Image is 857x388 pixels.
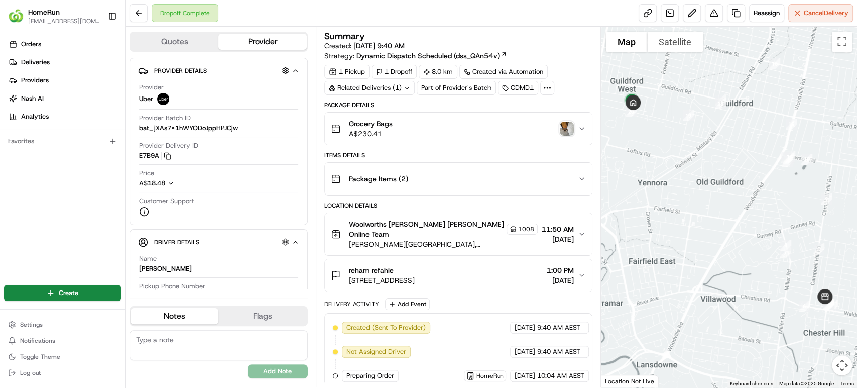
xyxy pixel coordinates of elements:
[324,151,592,159] div: Items Details
[139,169,154,178] span: Price
[809,239,828,258] div: 1
[560,122,574,136] img: photo_proof_of_delivery image
[4,334,121,348] button: Notifications
[356,51,507,61] a: Dynamic Dispatch Scheduled (dss_QAn54v)
[349,239,538,249] span: [PERSON_NAME][GEOGRAPHIC_DATA], [STREET_ADDRESS][PERSON_NAME][PERSON_NAME]
[4,36,125,52] a: Orders
[139,83,164,92] span: Provider
[4,72,125,88] a: Providers
[324,65,370,79] div: 1 Pickup
[603,374,637,387] img: Google
[419,65,457,79] div: 8.0 km
[138,234,299,250] button: Driver Details
[324,32,365,41] h3: Summary
[4,350,121,364] button: Toggle Theme
[606,32,647,52] button: Show street map
[515,371,535,380] span: [DATE]
[782,115,801,134] div: 15
[542,224,574,234] span: 11:50 AM
[8,8,24,24] img: HomeRun
[325,113,592,145] button: Grocery BagsA$230.41photo_proof_of_delivery image
[498,81,538,95] div: CDMD1
[711,94,730,113] div: 18
[349,129,393,139] span: A$230.41
[795,297,814,316] div: 6
[788,4,853,22] button: CancelDelivery
[324,101,592,109] div: Package Details
[21,94,44,103] span: Nash AI
[647,32,703,52] button: Show satellite imagery
[459,65,548,79] a: Created via Automation
[730,380,773,387] button: Keyboard shortcuts
[537,323,580,332] span: 9:40 AM AEST
[679,106,698,125] div: 19
[139,264,192,273] div: [PERSON_NAME]
[28,7,60,17] button: HomeRun
[817,189,836,209] div: 9
[157,93,169,105] img: uber-new-logo.jpeg
[139,151,171,160] button: E7B9A
[797,150,816,169] div: 10
[324,41,405,51] span: Created:
[4,90,125,107] a: Nash AI
[832,32,852,52] button: Toggle fullscreen view
[59,288,78,298] span: Create
[749,4,784,22] button: Reassign
[779,381,834,386] span: Map data ©2025 Google
[4,285,121,301] button: Create
[372,65,417,79] div: 1 Dropoff
[131,34,218,50] button: Quotes
[139,282,205,291] span: Pickup Phone Number
[139,179,227,188] button: A$18.48
[139,179,165,187] span: A$18.48
[537,347,580,356] span: 9:40 AM AEST
[349,265,394,275] span: reham refahie
[139,124,238,133] span: bat_jXAs7X1hWYODoJppHPJCjw
[325,213,592,255] button: Woolworths [PERSON_NAME] [PERSON_NAME] Online Team1008[PERSON_NAME][GEOGRAPHIC_DATA], [STREET_ADD...
[601,375,659,387] div: Location Not Live
[20,321,43,329] span: Settings
[385,298,430,310] button: Add Event
[476,372,504,380] span: HomeRun
[21,58,50,67] span: Deliveries
[324,202,592,210] div: Location Details
[21,76,49,85] span: Providers
[20,369,41,377] span: Log out
[779,149,798,168] div: 13
[346,371,394,380] span: Preparing Order
[603,374,637,387] a: Open this area in Google Maps (opens a new window)
[139,141,198,150] span: Provider Delivery ID
[778,152,797,171] div: 12
[21,112,49,121] span: Analytics
[776,236,795,255] div: 8
[804,9,848,18] span: Cancel Delivery
[154,238,199,246] span: Driver Details
[349,219,505,239] span: Woolworths [PERSON_NAME] [PERSON_NAME] Online Team
[349,119,393,129] span: Grocery Bags
[346,323,426,332] span: Created (Sent To Provider)
[515,323,535,332] span: [DATE]
[324,81,415,95] div: Related Deliveries (1)
[4,133,121,149] div: Favorites
[139,94,153,104] span: Uber
[349,275,415,285] span: [STREET_ADDRESS]
[780,147,799,166] div: 14
[324,51,507,61] div: Strategy:
[765,54,784,73] div: 16
[4,318,121,332] button: Settings
[356,51,500,61] span: Dynamic Dispatch Scheduled (dss_QAn54v)
[547,265,574,275] span: 1:00 PM
[139,197,194,206] span: Customer Support
[4,54,125,70] a: Deliveries
[353,41,405,50] span: [DATE] 9:40 AM
[325,259,592,292] button: reham refahie[STREET_ADDRESS]1:00 PM[DATE]
[711,90,730,110] div: 17
[139,114,191,123] span: Provider Batch ID
[20,353,60,361] span: Toggle Theme
[754,9,780,18] span: Reassign
[832,355,852,375] button: Map camera controls
[154,67,207,75] span: Provider Details
[139,254,157,263] span: Name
